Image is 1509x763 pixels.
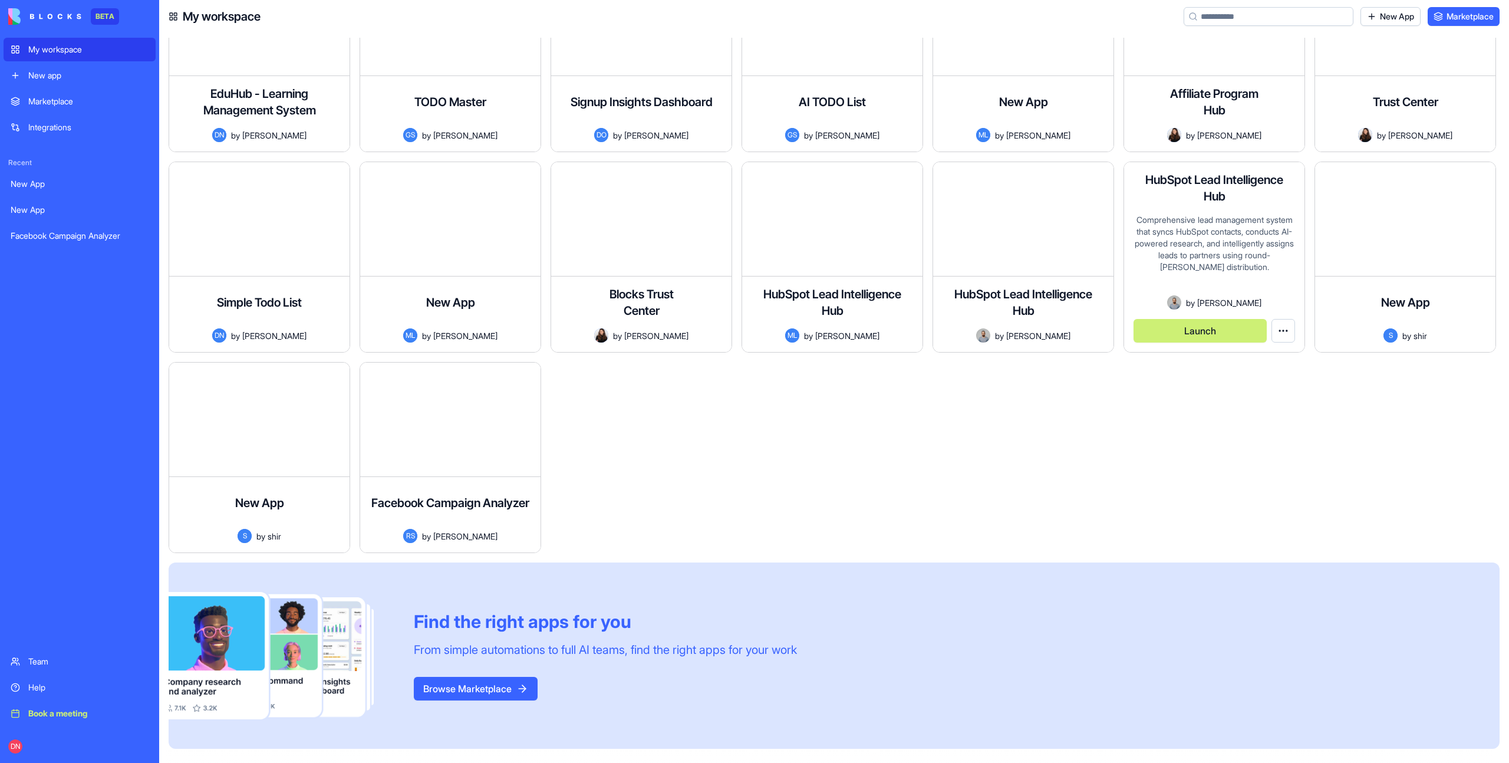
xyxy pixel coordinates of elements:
[4,224,156,248] a: Facebook Campaign Analyzer
[995,330,1004,342] span: by
[804,330,813,342] span: by
[1388,129,1452,142] span: [PERSON_NAME]
[1428,7,1500,26] a: Marketplace
[1383,328,1398,343] span: S
[169,362,350,553] a: New AppSbyshir
[1358,128,1372,142] img: Avatar
[414,642,797,658] div: From simple automations to full AI teams, find the right apps for your work
[1381,294,1430,311] h4: New App
[933,162,1114,353] a: HubSpot Lead Intelligence HubAvatarby[PERSON_NAME]
[422,129,431,142] span: by
[28,656,149,667] div: Team
[785,128,799,142] span: GS
[1197,129,1261,142] span: [PERSON_NAME]
[217,294,302,311] h4: Simple Todo List
[4,38,156,61] a: My workspace
[742,162,923,353] a: HubSpot Lead Intelligence HubMLby[PERSON_NAME]
[1186,297,1195,309] span: by
[1360,7,1421,26] a: New App
[571,94,713,110] h4: Signup Insights Dashboard
[433,129,497,142] span: [PERSON_NAME]
[231,330,240,342] span: by
[1402,330,1411,342] span: by
[11,178,149,190] div: New App
[1167,295,1181,310] img: Avatar
[179,85,340,119] h4: EduHub - Learning Management System
[268,530,281,542] span: shir
[403,529,417,543] span: RS
[4,158,156,167] span: Recent
[943,286,1104,319] h4: HubSpot Lead Intelligence Hub
[594,328,608,343] img: Avatar
[976,128,990,142] span: ML
[4,172,156,196] a: New App
[613,330,622,342] span: by
[433,330,497,342] span: [PERSON_NAME]
[1373,94,1438,110] h4: Trust Center
[1123,162,1305,353] a: HubSpot Lead Intelligence HubComprehensive lead management system that syncs HubSpot contacts, co...
[360,362,541,553] a: Facebook Campaign AnalyzerRSby[PERSON_NAME]
[594,286,688,319] h4: Blocks Trust Center
[799,94,866,110] h4: AI TODO List
[4,702,156,725] a: Book a meeting
[414,611,797,632] div: Find the right apps for you
[422,530,431,542] span: by
[235,495,284,511] h4: New App
[1167,85,1261,119] h4: Affiliate Program Hub
[371,495,529,511] h4: Facebook Campaign Analyzer
[1377,129,1386,142] span: by
[8,8,119,25] a: BETA
[360,162,541,353] a: New AppMLby[PERSON_NAME]
[242,129,307,142] span: [PERSON_NAME]
[11,204,149,216] div: New App
[433,530,497,542] span: [PERSON_NAME]
[551,162,732,353] a: Blocks Trust CenterAvatarby[PERSON_NAME]
[613,129,622,142] span: by
[4,676,156,699] a: Help
[1134,319,1267,343] button: Launch
[28,682,149,693] div: Help
[414,94,486,110] h4: TODO Master
[815,129,879,142] span: [PERSON_NAME]
[28,708,149,719] div: Book a meeting
[183,8,261,25] h4: My workspace
[624,129,688,142] span: [PERSON_NAME]
[256,530,265,542] span: by
[752,286,913,319] h4: HubSpot Lead Intelligence Hub
[1314,162,1496,353] a: New AppSbyshir
[414,677,538,700] button: Browse Marketplace
[28,121,149,133] div: Integrations
[28,96,149,107] div: Marketplace
[414,683,538,695] a: Browse Marketplace
[403,128,417,142] span: GS
[4,650,156,673] a: Team
[242,330,307,342] span: [PERSON_NAME]
[8,8,81,25] img: logo
[1197,297,1261,309] span: [PERSON_NAME]
[231,129,240,142] span: by
[4,90,156,113] a: Marketplace
[4,116,156,139] a: Integrations
[594,128,608,142] span: DO
[4,64,156,87] a: New app
[422,330,431,342] span: by
[28,70,149,81] div: New app
[212,128,226,142] span: DN
[238,529,252,543] span: S
[1006,330,1070,342] span: [PERSON_NAME]
[815,330,879,342] span: [PERSON_NAME]
[11,230,149,242] div: Facebook Campaign Analyzer
[426,294,475,311] h4: New App
[995,129,1004,142] span: by
[212,328,226,343] span: DN
[8,739,22,754] span: DN
[1134,172,1295,205] h4: HubSpot Lead Intelligence Hub
[785,328,799,343] span: ML
[1006,129,1070,142] span: [PERSON_NAME]
[4,198,156,222] a: New App
[976,328,990,343] img: Avatar
[1167,128,1181,142] img: Avatar
[169,162,350,353] a: Simple Todo ListDNby[PERSON_NAME]
[28,44,149,55] div: My workspace
[1134,214,1295,295] div: Comprehensive lead management system that syncs HubSpot contacts, conducts AI-powered research, a...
